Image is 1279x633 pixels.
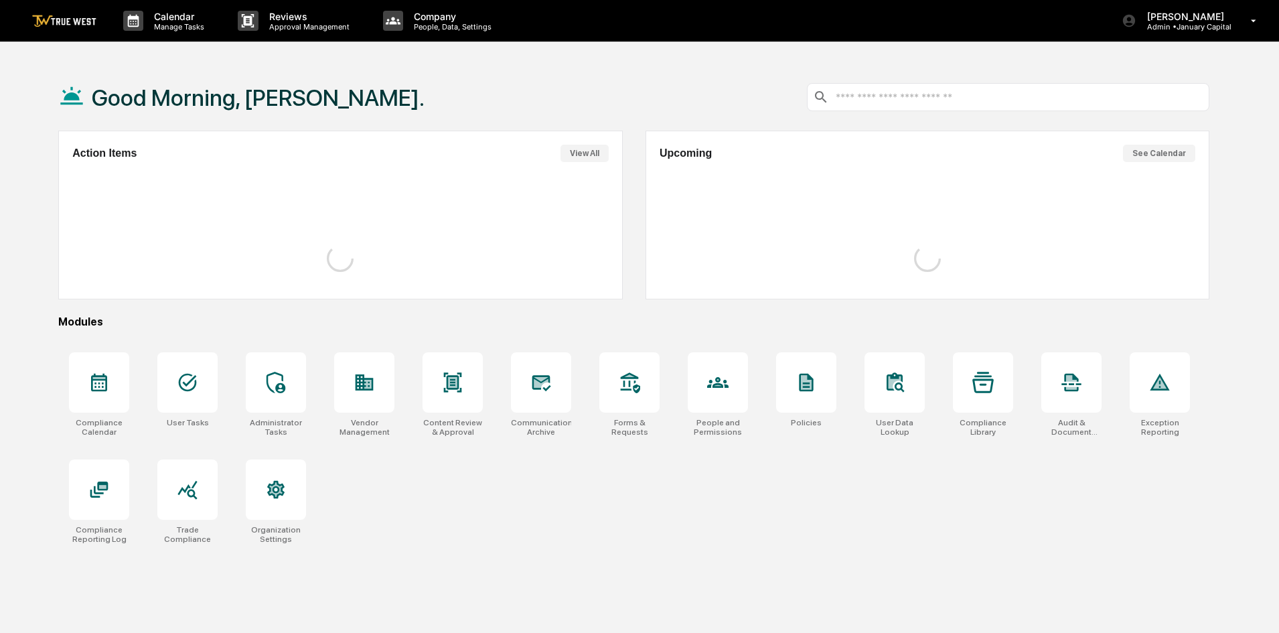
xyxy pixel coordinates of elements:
p: Reviews [258,11,356,22]
h2: Action Items [72,147,137,159]
p: [PERSON_NAME] [1136,11,1231,22]
p: Company [403,11,498,22]
div: Vendor Management [334,418,394,437]
div: Forms & Requests [599,418,660,437]
p: Manage Tasks [143,22,211,31]
p: Calendar [143,11,211,22]
p: Approval Management [258,22,356,31]
div: Content Review & Approval [423,418,483,437]
div: Communications Archive [511,418,571,437]
div: Organization Settings [246,525,306,544]
div: Compliance Reporting Log [69,525,129,544]
div: User Tasks [167,418,209,427]
img: logo [32,15,96,27]
p: People, Data, Settings [403,22,498,31]
div: Audit & Document Logs [1041,418,1102,437]
button: View All [560,145,609,162]
p: Admin • January Capital [1136,22,1231,31]
div: Administrator Tasks [246,418,306,437]
div: Policies [791,418,822,427]
div: Trade Compliance [157,525,218,544]
div: Compliance Calendar [69,418,129,437]
h1: Good Morning, [PERSON_NAME]. [92,84,425,111]
button: See Calendar [1123,145,1195,162]
div: Exception Reporting [1130,418,1190,437]
div: People and Permissions [688,418,748,437]
div: Compliance Library [953,418,1013,437]
h2: Upcoming [660,147,712,159]
div: Modules [58,315,1209,328]
div: User Data Lookup [864,418,925,437]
